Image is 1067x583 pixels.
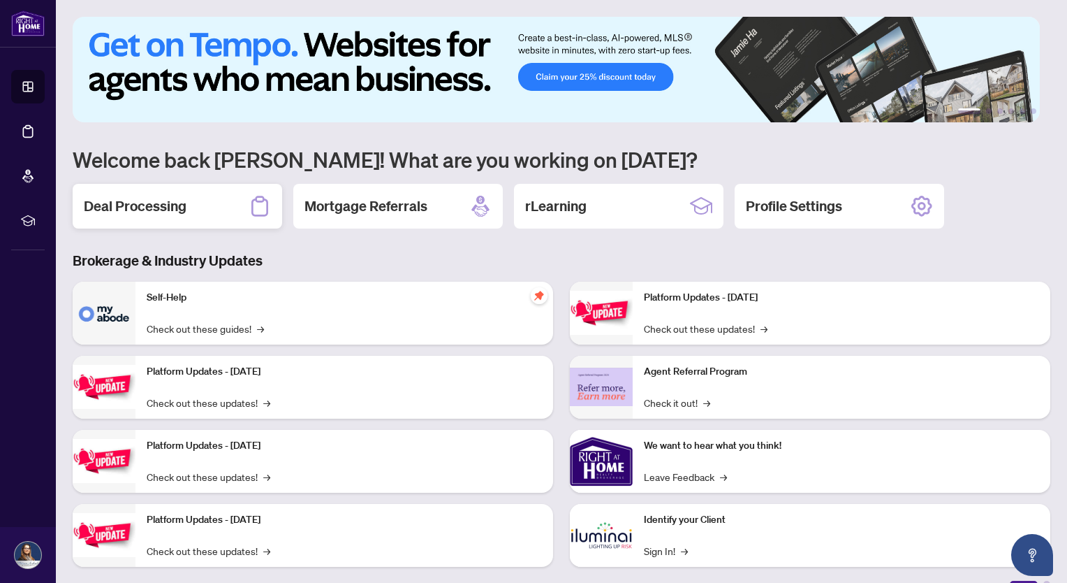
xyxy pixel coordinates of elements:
span: → [257,321,264,336]
button: 1 [958,108,980,114]
h2: Deal Processing [84,196,186,216]
h1: Welcome back [PERSON_NAME]! What are you working on [DATE]? [73,146,1050,173]
p: Self-Help [147,290,542,305]
img: Platform Updates - July 21, 2025 [73,439,135,483]
img: Platform Updates - July 8, 2025 [73,513,135,557]
span: pushpin [531,287,547,304]
p: Agent Referral Program [644,364,1039,380]
a: Check out these updates!→ [147,469,270,484]
p: Platform Updates - [DATE] [147,512,542,528]
span: → [720,469,727,484]
a: Check out these updates!→ [147,543,270,559]
span: → [703,395,710,410]
button: 6 [1031,108,1036,114]
img: Slide 0 [73,17,1040,122]
h2: Profile Settings [746,196,842,216]
p: Platform Updates - [DATE] [147,438,542,454]
button: 2 [986,108,992,114]
img: Identify your Client [570,504,633,567]
span: → [760,321,767,336]
span: → [263,395,270,410]
a: Check out these updates!→ [644,321,767,336]
p: Platform Updates - [DATE] [644,290,1039,305]
button: 4 [1008,108,1014,114]
a: Check it out!→ [644,395,710,410]
span: → [263,469,270,484]
a: Check out these updates!→ [147,395,270,410]
button: Open asap [1011,534,1053,576]
img: We want to hear what you think! [570,430,633,493]
a: Leave Feedback→ [644,469,727,484]
img: logo [11,10,45,36]
button: 5 [1020,108,1025,114]
a: Check out these guides!→ [147,321,264,336]
img: Profile Icon [15,542,41,568]
a: Sign In!→ [644,543,688,559]
button: 3 [997,108,1003,114]
h2: Mortgage Referrals [304,196,427,216]
img: Self-Help [73,282,135,345]
p: Platform Updates - [DATE] [147,364,542,380]
span: → [681,543,688,559]
img: Platform Updates - June 23, 2025 [570,291,633,335]
img: Platform Updates - September 16, 2025 [73,365,135,409]
p: Identify your Client [644,512,1039,528]
p: We want to hear what you think! [644,438,1039,454]
h2: rLearning [525,196,587,216]
h3: Brokerage & Industry Updates [73,251,1050,271]
img: Agent Referral Program [570,368,633,406]
span: → [263,543,270,559]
